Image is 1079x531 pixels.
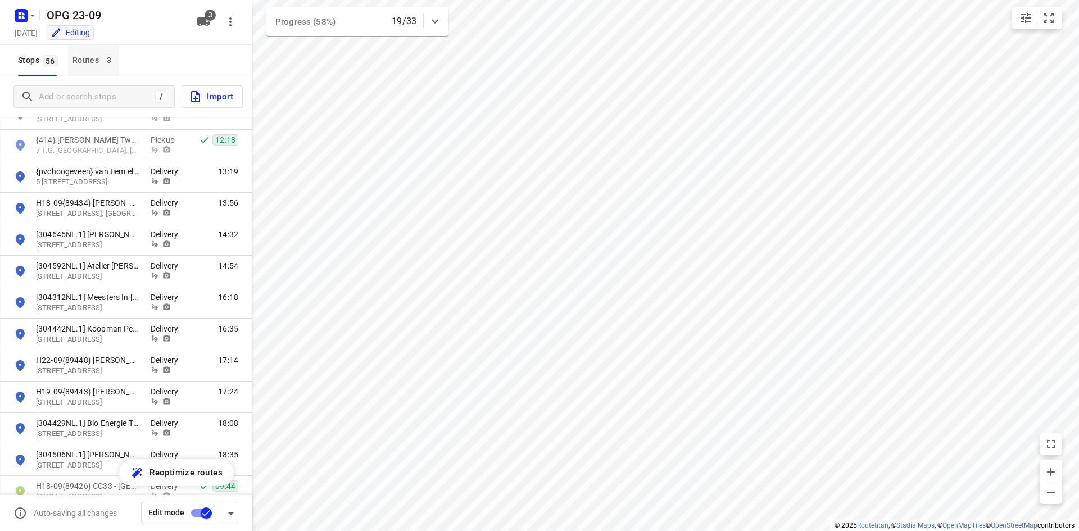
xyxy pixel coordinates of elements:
a: Routetitan [857,521,888,529]
p: Moerheimstraat 77, 7701CC, Dedemsvaart, NL [36,429,139,439]
h5: OPG 23-09 [42,6,188,24]
div: Progress (58%)19/33 [266,7,448,36]
p: Leusderweg 92, 3817KC, Amersfoort, NL [36,492,139,502]
a: OpenStreetMap [991,521,1037,529]
p: [304442NL.1] Koopman Personal desig [36,323,139,334]
p: [304645NL.1] [PERSON_NAME] [36,229,139,240]
span: Edit mode [148,508,184,517]
div: Routes [72,53,119,67]
p: Oranjestraat 6, 7607BJ, Almelo, NL [36,366,139,376]
p: H19-09{89443} [PERSON_NAME] [36,386,139,397]
div: small contained button group [1012,7,1062,29]
h5: [DATE] [10,26,42,39]
span: 18:08 [218,417,238,429]
a: OpenMapTiles [942,521,986,529]
span: 18:35 [218,449,238,460]
svg: Done [199,134,210,146]
p: H18-09{89426} CC33 - Amersfoort [36,480,139,492]
span: Reoptimize routes [149,465,223,480]
span: Progress (58%) [275,17,336,27]
button: Import [182,85,243,108]
p: Groenestraat 175, 6531HE, Nijmegen, nl [36,208,139,219]
span: 09:44 [212,480,238,492]
p: Delivery [151,260,184,271]
p: 7 T.G. Gibsonstraat, 7411RN, Deventer, NL [36,146,139,156]
span: 56 [43,55,58,66]
p: H18-09{89434} Bart van Megen Tweewielers [36,197,139,208]
button: 3 [192,11,215,33]
p: 5 De Meente, 8121 EV, Olst, NL [36,114,139,125]
p: Walstraat 63, 6811BD, Arnhem, NL [36,240,139,251]
p: Delivery [151,323,184,334]
p: Delivery [151,292,184,303]
li: © 2025 , © , © © contributors [835,521,1075,529]
p: [304506NL.1] Jan Pieter Bakker [36,449,139,460]
span: 12:18 [212,134,238,146]
input: Add or search stops [39,88,155,106]
div: Editing [51,27,90,38]
p: Delivery [151,417,184,429]
p: Oranjestraat 6, 7607BJ, Almelo, NL [36,397,139,408]
span: 17:24 [218,386,238,397]
button: Fit zoom [1037,7,1060,29]
p: 5 Industriestraat, 6659 AL, Wamel, NL [36,177,139,188]
div: / [155,90,167,103]
p: Delivery [151,166,184,177]
p: Delivery [151,480,184,492]
span: 13:19 [218,166,238,177]
p: Blekerstraat 67-A, 7513DS, Enschede, NL [36,334,139,345]
p: [304312NL.1] Meesters In Lijsten VO [36,292,139,303]
p: Delivery [151,386,184,397]
p: 19/33 [392,15,416,28]
p: Delivery [151,355,184,366]
span: 17:14 [218,355,238,366]
svg: Done [199,480,210,492]
p: [304592NL.1] Atelier Yvon van Wordr [36,260,139,271]
button: Reoptimize routes [119,459,234,486]
span: 14:32 [218,229,238,240]
span: 14:54 [218,260,238,271]
a: Import [175,85,243,108]
div: Driver app settings [224,506,238,520]
p: H22-09{89448} [PERSON_NAME] [36,355,139,366]
p: Delivery [151,229,184,240]
a: Stadia Maps [896,521,935,529]
p: Haaksbergerstraat 705, 7545PH, Enschede, NL [36,303,139,314]
p: [STREET_ADDRESS] [36,271,139,282]
button: More [219,11,242,33]
span: Import [189,89,233,104]
p: [304429NL.1] Bio Energie Therapie B [36,417,139,429]
button: Map settings [1014,7,1037,29]
p: {pvchoogeveen} van tiem elektro [36,166,139,177]
span: 13:56 [218,197,238,208]
p: Hoofdweg 123, 7782PT, De Krim, NL [36,460,139,471]
span: 16:35 [218,323,238,334]
span: 3 [205,10,216,21]
span: 3 [102,54,116,65]
p: Delivery [151,197,184,208]
p: Pickup [151,134,184,146]
span: 16:18 [218,292,238,303]
p: Auto-saving all changes [34,509,117,518]
span: Stops [18,53,61,67]
p: {414} Hein van Langen Tweewielers [36,134,139,146]
p: Delivery [151,449,184,460]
